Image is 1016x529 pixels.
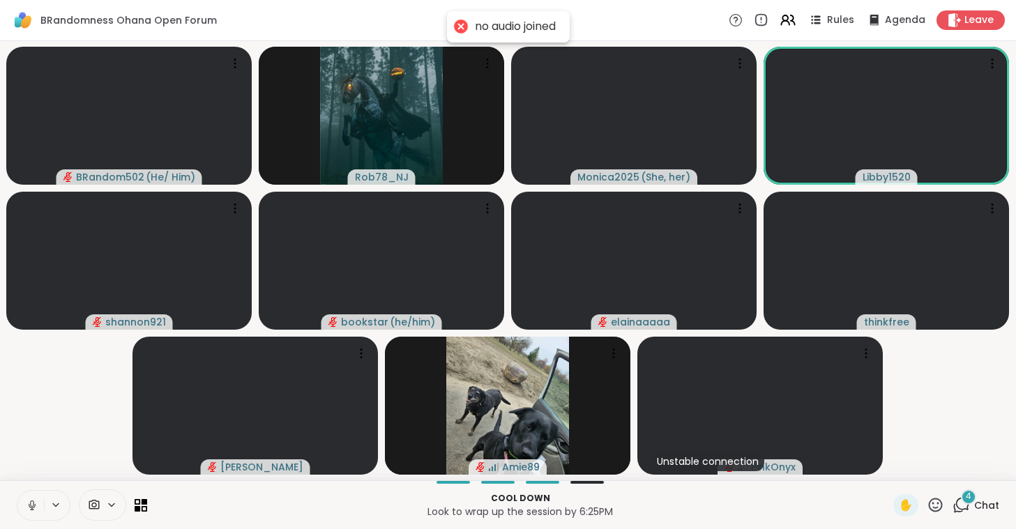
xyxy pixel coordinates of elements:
span: shannon921 [105,315,166,329]
span: Libby1520 [863,170,911,184]
p: Look to wrap up the session by 6:25PM [156,505,885,519]
span: bookstar [341,315,388,329]
span: BRandomness Ohana Open Forum [40,13,217,27]
span: audio-muted [63,172,73,182]
span: [PERSON_NAME] [220,460,303,474]
span: audio-muted [598,317,608,327]
p: Cool down [156,492,885,505]
span: Monica2025 [577,170,639,184]
span: Leave [964,13,994,27]
span: PinkOnyx [751,460,796,474]
span: elainaaaaa [611,315,670,329]
span: ( he/him ) [390,315,435,329]
span: ( She, her ) [641,170,690,184]
span: Amie89 [502,460,540,474]
img: Amie89 [446,337,569,475]
span: Chat [974,498,999,512]
img: ShareWell Logomark [11,8,35,32]
span: audio-muted [328,317,338,327]
span: Rules [827,13,854,27]
span: audio-muted [93,317,103,327]
img: Rob78_NJ [320,47,443,185]
span: Rob78_NJ [355,170,409,184]
span: audio-muted [208,462,218,472]
div: Unstable connection [651,452,764,471]
span: audio-muted [476,462,485,472]
span: BRandom502 [76,170,144,184]
span: ( He/ Him ) [146,170,195,184]
span: thinkfree [864,315,909,329]
span: ✋ [899,497,913,514]
div: no audio joined [475,20,556,34]
span: Agenda [885,13,925,27]
span: 4 [966,491,971,503]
